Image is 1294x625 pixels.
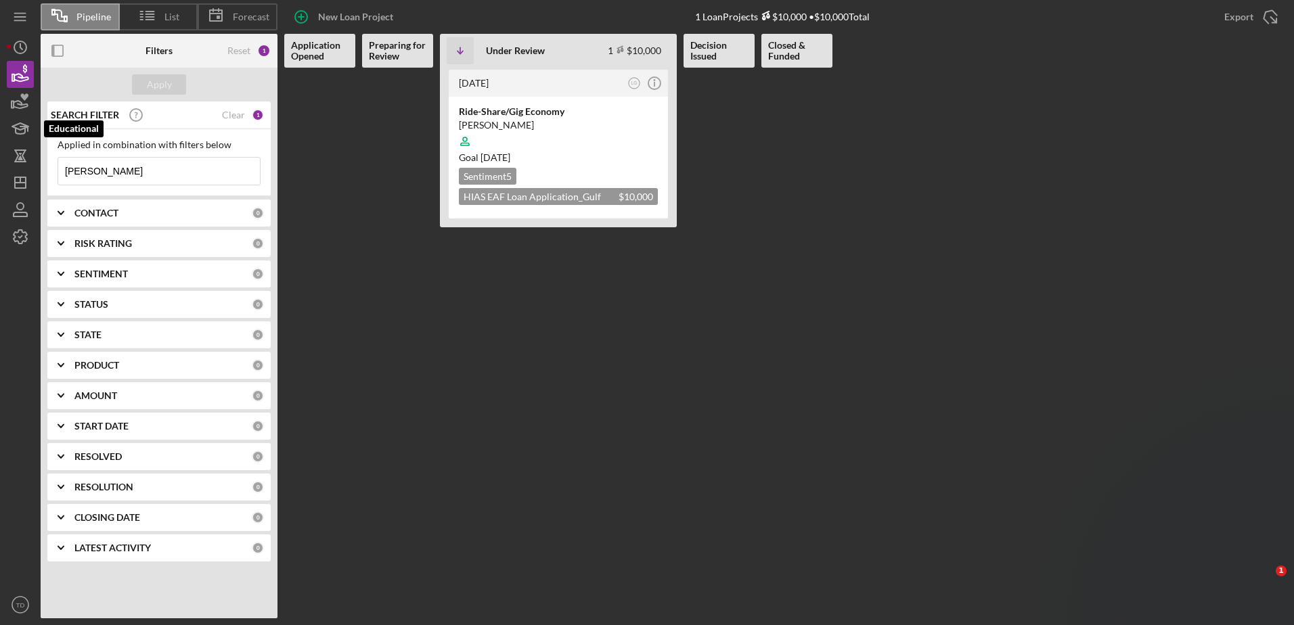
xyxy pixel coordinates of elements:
[447,68,670,221] a: [DATE]LGRide-Share/Gig Economy[PERSON_NAME]Goal [DATE]Sentiment5HIAS EAF Loan Application_Gulf Co...
[369,40,426,62] b: Preparing for Review
[227,45,250,56] div: Reset
[695,11,870,22] div: 1 Loan Projects • $10,000 Total
[625,74,644,93] button: LG
[74,208,118,218] b: CONTACT
[252,329,264,341] div: 0
[74,421,129,432] b: START DATE
[1211,3,1287,30] button: Export
[164,11,179,22] span: List
[7,591,34,618] button: TD
[459,168,516,185] div: Sentiment 5
[284,3,407,30] button: New Loan Project
[252,481,264,493] div: 0
[690,40,748,62] b: Decision Issued
[608,45,661,56] div: 1 $10,000
[147,74,172,95] div: Apply
[252,420,264,432] div: 0
[252,268,264,280] div: 0
[233,11,269,22] span: Forecast
[252,390,264,402] div: 0
[74,269,128,279] b: SENTIMENT
[252,511,264,524] div: 0
[252,109,264,121] div: 1
[74,542,151,553] b: LATEST ACTIVITY
[486,45,545,56] b: Under Review
[459,105,658,118] div: Ride-Share/Gig Economy
[252,207,264,219] div: 0
[74,299,108,310] b: STATUS
[291,40,349,62] b: Application Opened
[74,390,117,401] b: AMOUNT
[146,45,173,56] b: Filters
[459,118,658,132] div: [PERSON_NAME]
[74,360,119,371] b: PRODUCT
[257,44,271,57] div: 1
[222,110,245,120] div: Clear
[459,77,489,89] time: 2025-09-20 11:14
[74,512,140,523] b: CLOSING DATE
[132,74,186,95] button: Apply
[631,80,638,85] text: LG
[1224,3,1253,30] div: Export
[318,3,393,30] div: New Loan Project
[74,451,122,462] b: RESOLVED
[58,139,261,150] div: Applied in combination with filters below
[74,482,133,492] b: RESOLUTION
[1248,565,1280,598] iframe: Intercom live chat
[252,298,264,310] div: 0
[16,601,25,609] text: TD
[758,11,807,22] div: $10,000
[51,110,119,120] b: SEARCH FILTER
[459,152,510,163] span: Goal
[481,152,510,163] time: 11/19/2025
[252,237,264,250] div: 0
[252,450,264,463] div: 0
[1276,565,1287,576] span: 1
[74,238,132,249] b: RISK RATING
[74,329,102,340] b: STATE
[252,359,264,371] div: 0
[768,40,826,62] b: Closed & Funded
[459,188,658,205] div: HIAS EAF Loan Application_Gulf Coast JFCS
[619,191,653,202] span: $10,000
[76,11,111,22] span: Pipeline
[252,542,264,554] div: 0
